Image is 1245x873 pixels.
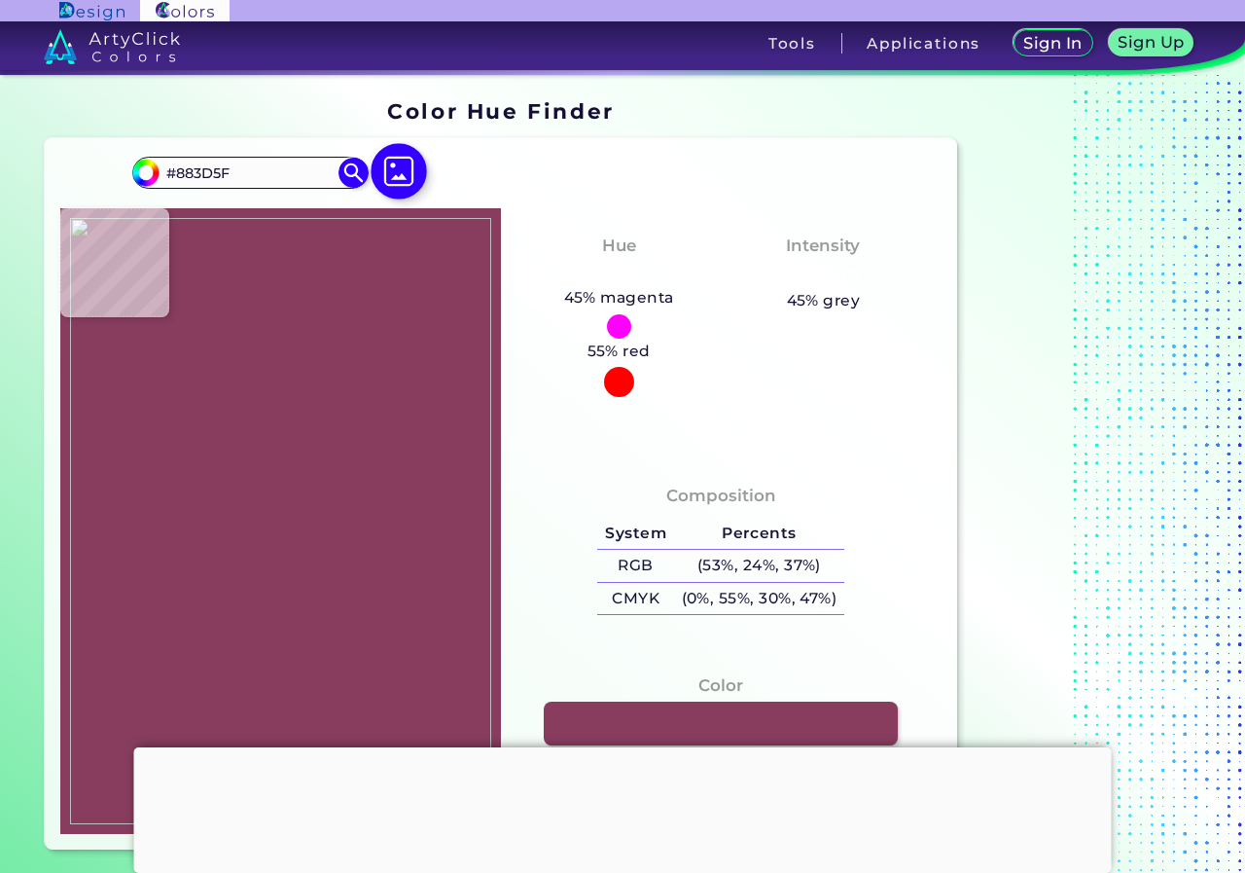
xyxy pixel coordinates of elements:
h5: Sign Up [1120,35,1183,50]
img: icon search [338,158,368,187]
h5: 45% magenta [556,285,682,310]
h3: Applications [867,36,980,51]
img: ArtyClick Design logo [59,2,124,20]
h5: (53%, 24%, 37%) [674,550,844,582]
img: icon picture [371,143,427,200]
input: type color.. [160,160,340,186]
h5: CMYK [597,583,673,615]
h5: 55% red [580,339,658,364]
h3: Magenta-Red [550,262,689,285]
h3: Medium [778,262,870,285]
iframe: Advertisement [134,747,1112,868]
a: Sign In [1016,30,1090,55]
h5: RGB [597,550,673,582]
h4: Intensity [786,232,860,260]
h4: Hue [602,232,636,260]
h5: 45% grey [787,288,861,313]
iframe: Advertisement [965,92,1208,857]
a: Sign Up [1112,30,1191,55]
h4: Composition [666,482,776,510]
h4: Color [698,672,743,700]
h1: Color Hue Finder [387,96,614,126]
img: logo_artyclick_colors_white.svg [44,29,181,64]
img: 3e0fc9f7-546f-47e6-b640-9e965e58ac08 [70,218,491,825]
h5: Percents [674,518,844,550]
h5: (0%, 55%, 30%, 47%) [674,583,844,615]
h3: Tools [768,36,816,51]
h5: System [597,518,673,550]
h5: Sign In [1026,36,1081,51]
